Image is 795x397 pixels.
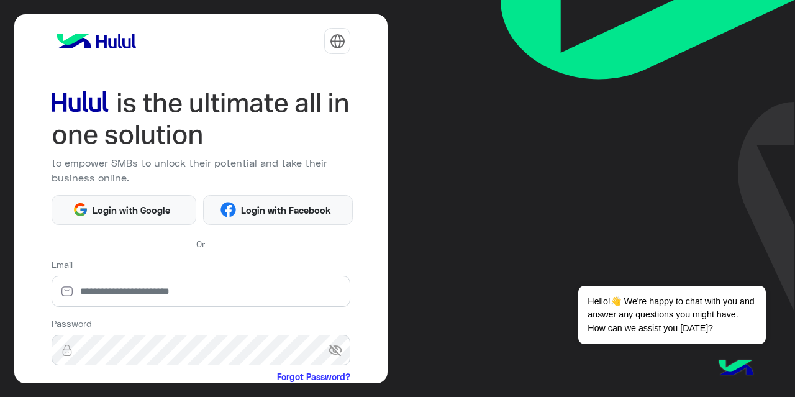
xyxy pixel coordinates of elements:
button: Login with Facebook [203,195,353,225]
p: to empower SMBs to unlock their potential and take their business online. [52,155,351,186]
span: Login with Google [88,203,175,217]
img: tab [330,34,345,49]
img: email [52,285,83,298]
a: Forgot Password? [277,370,350,383]
span: Login with Facebook [236,203,335,217]
img: Google [73,202,88,217]
img: logo [52,29,141,53]
span: Hello!👋 We're happy to chat with you and answer any questions you might have. How can we assist y... [578,286,765,344]
button: Login with Google [52,195,196,225]
label: Password [52,317,92,330]
span: Or [196,237,205,250]
label: Email [52,258,73,271]
img: lock [52,344,83,357]
img: hululLoginTitle_EN.svg [52,87,351,151]
span: visibility_off [328,339,350,362]
img: Facebook [220,202,236,217]
img: hulul-logo.png [714,347,758,391]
